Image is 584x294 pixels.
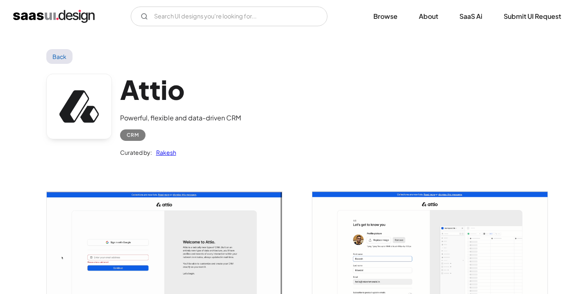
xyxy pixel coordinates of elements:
[364,7,407,25] a: Browse
[120,147,152,157] div: Curated by:
[131,7,327,26] input: Search UI designs you're looking for...
[494,7,571,25] a: Submit UI Request
[120,113,241,123] div: Powerful, flexible and data-driven CRM
[127,130,139,140] div: CRM
[120,74,241,105] h1: Attio
[152,147,176,157] a: Rakesh
[131,7,327,26] form: Email Form
[450,7,492,25] a: SaaS Ai
[409,7,448,25] a: About
[13,10,95,23] a: home
[46,49,73,64] a: Back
